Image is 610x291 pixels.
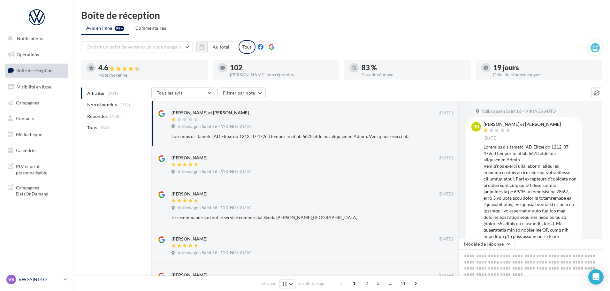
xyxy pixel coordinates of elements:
[588,269,604,285] div: Open Intercom Messenger
[151,88,215,98] button: Tous les avis
[439,110,453,116] span: [DATE]
[484,122,561,126] div: [PERSON_NAME] et [PERSON_NAME]
[5,273,68,286] a: VS VW SAINT-LO
[135,25,166,31] span: Commentaires
[4,181,70,200] a: Campagnes DataOnDemand
[172,191,207,197] div: [PERSON_NAME]
[172,110,249,116] div: [PERSON_NAME] et [PERSON_NAME]
[16,100,39,105] span: Campagnes
[172,214,411,221] div: Je recommande surtout le service commercial Skoda [PERSON_NAME][GEOGRAPHIC_DATA].
[16,116,34,121] span: Contacts
[98,64,202,72] div: 4.6
[373,278,383,288] span: 3
[279,280,295,288] button: 10
[398,278,408,288] span: 11
[484,135,498,141] span: [DATE]
[439,155,453,161] span: [DATE]
[157,90,183,96] span: Tous les avis
[16,132,42,137] span: Médiathèque
[439,191,453,197] span: [DATE]
[8,276,14,283] span: VS
[119,102,130,107] span: (102)
[4,96,70,110] a: Campagnes
[362,73,466,77] div: Taux de réponse
[4,159,70,178] a: PLV et print personnalisable
[172,133,411,140] div: Loremips d'sitametc (AD Elitse do 1212, 37 472ei) tempor in utlab 6678 etdo ma aliquaenim Admin. ...
[178,124,251,130] span: Volkswagen Saint Lô - VIKINGS AUTO
[16,148,37,153] span: Calendrier
[16,162,66,176] span: PLV et print personnalisable
[17,84,51,89] span: Visibilité en ligne
[439,236,453,242] span: [DATE]
[4,64,70,77] a: Boîte de réception
[385,278,396,288] span: ...
[362,278,372,288] span: 2
[87,113,108,119] span: Répondus
[362,64,466,71] div: 83 %
[87,125,97,131] span: Tous
[81,42,193,52] button: Choisir un point de vente ou un code magasin
[87,44,181,50] span: Choisir un point de vente ou un code magasin
[178,169,251,175] span: Volkswagen Saint Lô - VIKINGS AUTO
[172,155,207,161] div: [PERSON_NAME]
[99,125,110,130] span: (590)
[439,273,453,279] span: [DATE]
[4,32,67,45] button: Notifications
[217,88,266,98] button: Filtrer par note
[299,280,325,287] span: résultats/page
[4,144,70,157] a: Calendrier
[4,112,70,125] a: Contacts
[4,48,70,61] a: Opérations
[473,124,479,130] span: BB
[493,64,597,71] div: 19 jours
[172,272,207,278] div: [PERSON_NAME]
[230,73,334,77] div: [PERSON_NAME] non répondus
[239,40,255,54] div: Tous
[459,239,514,249] button: Modèle de réponse
[110,114,121,119] span: (488)
[81,10,602,20] div: Boîte de réception
[493,73,597,77] div: Délai de réponse moyen
[178,205,251,211] span: Volkswagen Saint Lô - VIKINGS AUTO
[4,80,70,94] a: Visibilité en ligne
[196,42,235,52] button: Au total
[4,128,70,141] a: Médiathèque
[17,52,39,57] span: Opérations
[482,109,556,114] span: Volkswagen Saint Lô - VIKINGS AUTO
[230,64,334,71] div: 102
[349,278,359,288] span: 1
[19,276,61,283] p: VW SAINT-LO
[178,250,251,256] span: Volkswagen Saint Lô - VIKINGS AUTO
[16,68,53,73] span: Boîte de réception
[98,73,202,77] div: Note moyenne
[17,36,43,41] span: Notifications
[282,281,287,287] span: 10
[261,280,276,287] span: Afficher
[172,236,207,242] div: [PERSON_NAME]
[207,42,235,52] button: Au total
[87,102,117,108] span: Non répondus
[16,183,66,197] span: Campagnes DataOnDemand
